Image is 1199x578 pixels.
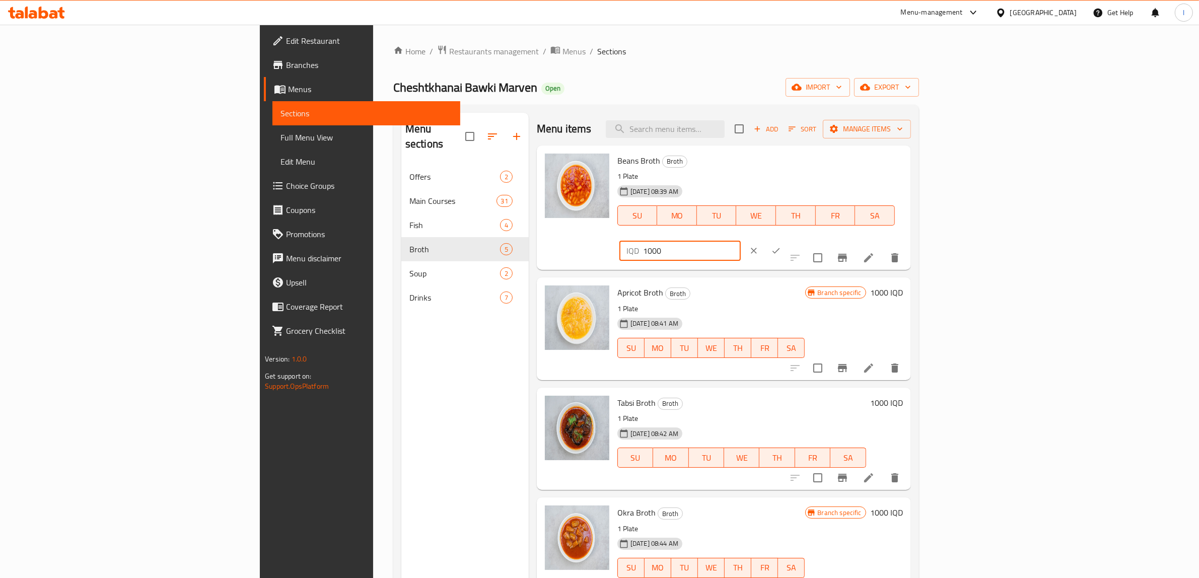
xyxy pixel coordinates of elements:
[750,121,782,137] span: Add item
[606,120,725,138] input: search
[830,246,855,270] button: Branch-specific-item
[743,240,765,262] button: clear
[725,338,751,358] button: TH
[807,467,828,488] span: Select to update
[393,45,919,58] nav: breadcrumb
[830,448,866,468] button: SA
[409,267,500,279] span: Soup
[645,338,671,358] button: MO
[643,241,741,261] input: Please enter price
[870,505,903,520] h6: 1000 IQD
[786,121,819,137] button: Sort
[617,338,645,358] button: SU
[883,356,907,380] button: delete
[617,395,656,410] span: Tabsi Broth
[740,208,772,223] span: WE
[725,558,751,578] button: TH
[622,341,641,355] span: SU
[617,558,645,578] button: SU
[264,295,460,319] a: Coverage Report
[782,560,801,575] span: SA
[500,243,513,255] div: items
[286,252,452,264] span: Menu disclaimer
[562,45,586,57] span: Menus
[286,180,452,192] span: Choice Groups
[286,228,452,240] span: Promotions
[286,59,452,71] span: Branches
[500,292,513,304] div: items
[814,288,866,298] span: Branch specific
[661,208,693,223] span: MO
[855,205,895,226] button: SA
[823,120,911,138] button: Manage items
[765,240,787,262] button: ok
[870,396,903,410] h6: 1000 IQD
[500,171,513,183] div: items
[626,187,682,196] span: [DATE] 08:39 AM
[590,45,593,57] li: /
[286,325,452,337] span: Grocery Checklist
[437,45,539,58] a: Restaurants management
[497,195,513,207] div: items
[697,205,737,226] button: TU
[830,466,855,490] button: Branch-specific-item
[617,412,866,425] p: 1 Plate
[280,156,452,168] span: Edit Menu
[863,362,875,374] a: Edit menu item
[265,380,329,393] a: Support.OpsPlatform
[807,247,828,268] span: Select to update
[807,357,828,379] span: Select to update
[622,451,649,465] span: SU
[626,319,682,328] span: [DATE] 08:41 AM
[814,508,866,518] span: Branch specific
[617,170,895,183] p: 1 Plate
[854,78,919,97] button: export
[778,338,805,358] button: SA
[675,341,694,355] span: TU
[622,560,641,575] span: SU
[780,208,812,223] span: TH
[830,356,855,380] button: Branch-specific-item
[653,448,688,468] button: MO
[264,319,460,343] a: Grocery Checklist
[862,81,911,94] span: export
[820,208,852,223] span: FR
[264,270,460,295] a: Upsell
[264,53,460,77] a: Branches
[545,154,609,218] img: Beans Broth
[617,153,660,168] span: Beans Broth
[550,45,586,58] a: Menus
[786,78,850,97] button: import
[663,156,687,167] span: Broth
[675,560,694,575] span: TU
[501,293,512,303] span: 7
[617,303,805,315] p: 1 Plate
[702,341,721,355] span: WE
[292,352,307,366] span: 1.0.0
[658,398,683,410] div: Broth
[409,292,500,304] span: Drinks
[393,76,537,99] span: Cheshtkhanai Bawki Marven
[701,208,733,223] span: TU
[794,81,842,94] span: import
[545,285,609,350] img: Apricot Broth
[649,341,667,355] span: MO
[264,29,460,53] a: Edit Restaurant
[545,396,609,460] img: Tabsi Broth
[272,150,460,174] a: Edit Menu
[795,448,830,468] button: FR
[409,195,497,207] span: Main Courses
[501,172,512,182] span: 2
[782,121,823,137] span: Sort items
[264,198,460,222] a: Coupons
[657,451,684,465] span: MO
[702,560,721,575] span: WE
[409,243,500,255] span: Broth
[497,196,512,206] span: 31
[776,205,816,226] button: TH
[658,398,682,409] span: Broth
[1183,7,1184,18] span: l
[728,451,755,465] span: WE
